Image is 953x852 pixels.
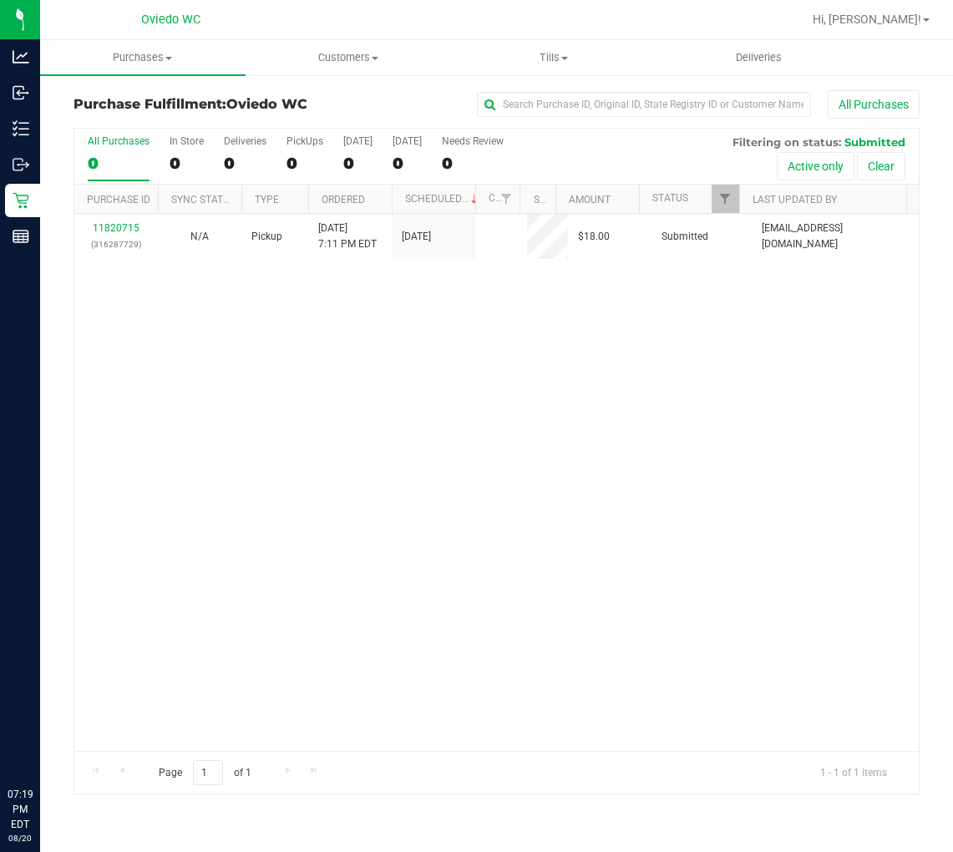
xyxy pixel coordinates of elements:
span: Tills [452,50,656,65]
button: All Purchases [828,90,920,119]
a: State Registry ID [534,194,621,205]
button: Clear [857,152,905,180]
a: Filter [492,185,520,213]
a: Purchase ID [87,194,150,205]
p: 08/20 [8,832,33,844]
span: [DATE] [402,229,431,245]
div: 0 [393,154,422,173]
a: Purchases [40,40,246,75]
div: In Store [170,135,204,147]
input: 1 [193,760,223,786]
span: Pickup [251,229,282,245]
div: 0 [224,154,266,173]
span: Customers [246,50,450,65]
div: 0 [286,154,323,173]
a: Status [652,192,688,204]
iframe: Resource center [17,718,67,768]
span: Oviedo WC [226,96,307,112]
input: Search Purchase ID, Original ID, State Registry ID or Customer Name... [477,92,811,117]
span: [EMAIL_ADDRESS][DOMAIN_NAME] [762,221,909,252]
div: Deliveries [224,135,266,147]
button: N/A [190,229,209,245]
span: Filtering on status: [732,135,841,149]
div: Needs Review [442,135,504,147]
a: Sync Status [171,194,236,205]
a: 11820715 [93,222,139,234]
a: Type [255,194,279,205]
h3: Purchase Fulfillment: [74,97,356,112]
div: All Purchases [88,135,150,147]
a: Deliveries [656,40,862,75]
span: Oviedo WC [141,13,200,27]
div: [DATE] [343,135,373,147]
a: Last Updated By [753,194,837,205]
div: 0 [343,154,373,173]
span: Purchases [40,50,246,65]
span: [DATE] 7:11 PM EDT [318,221,377,252]
div: 0 [170,154,204,173]
div: 0 [442,154,504,173]
span: Hi, [PERSON_NAME]! [813,13,921,26]
inline-svg: Inventory [13,120,29,137]
a: Tills [451,40,656,75]
a: Customers [246,40,451,75]
button: Active only [777,152,854,180]
div: 0 [88,154,150,173]
span: Submitted [662,229,708,245]
p: (316287729) [84,236,148,252]
span: $18.00 [578,229,610,245]
span: Page of 1 [144,760,265,786]
inline-svg: Outbound [13,156,29,173]
a: Scheduled [405,193,481,205]
span: Deliveries [713,50,804,65]
a: Ordered [322,194,365,205]
inline-svg: Inbound [13,84,29,101]
span: Not Applicable [190,231,209,242]
inline-svg: Retail [13,192,29,209]
div: PickUps [286,135,323,147]
div: [DATE] [393,135,422,147]
span: 1 - 1 of 1 items [807,760,900,785]
a: Customer [489,192,540,204]
span: Submitted [844,135,905,149]
p: 07:19 PM EDT [8,787,33,832]
a: Amount [569,194,611,205]
inline-svg: Reports [13,228,29,245]
a: Filter [712,185,739,213]
inline-svg: Analytics [13,48,29,65]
